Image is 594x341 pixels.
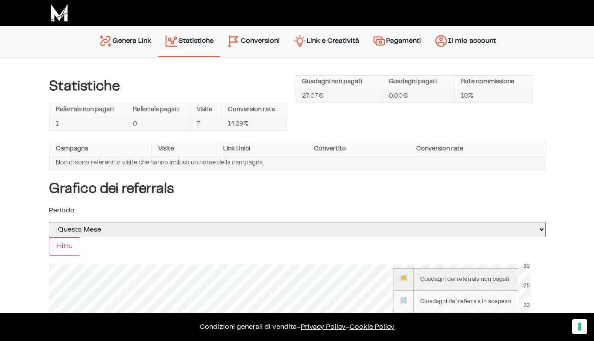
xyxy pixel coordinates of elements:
[455,89,533,103] td: 10%
[410,142,545,156] th: Conversion rate
[366,31,428,53] a: Pagamenti
[293,34,307,48] img: creativity.svg
[434,34,448,48] img: account.svg
[158,31,220,51] a: Statistiche
[301,324,346,330] a: Privacy Policy
[9,322,585,332] p: – –
[49,205,546,216] p: Periodo
[49,237,80,256] input: Filtro
[413,269,518,291] td: Guadagni dei referrals non pagati
[164,34,178,48] img: stats.svg
[572,319,587,334] button: Le tue preferenze relative al consenso per le tecnologie di tracciamento
[428,31,502,53] a: Il mio account
[350,324,394,330] span: Cookie Policy
[227,34,241,48] img: conversion-2.svg
[523,281,531,290] div: 25
[7,307,33,333] iframe: Customerly Messenger Launcher
[413,291,518,313] td: Giuadagni dei referrals in sospeso
[98,34,112,48] img: generate-link.svg
[49,103,126,117] th: Referrals non pagati
[49,142,152,156] th: Campagna
[221,103,287,117] th: Conversion rate
[126,117,190,131] td: 0
[382,75,455,89] th: Guadagni pagati
[126,103,190,117] th: Referrals pagati
[190,117,221,131] td: 7
[49,181,546,197] h4: Grafico dei referrals
[49,156,545,170] td: Non ci sono referenti o visite che hanno incluso un nome della campagna.
[220,31,286,53] a: Conversioni
[92,26,502,57] nav: Menu principale
[523,301,531,310] div: 20
[307,142,410,156] th: Convertito
[286,31,366,53] a: Link e Creatività
[49,78,287,94] h4: Statistiche
[295,75,382,89] th: Guadagni non pagati
[49,117,126,131] td: 1
[372,34,386,48] img: payments.svg
[92,31,158,53] a: Genera Link
[455,75,533,89] th: Rate commissione
[382,89,455,103] td: 0.00€
[200,324,297,330] a: Condizioni generali di vendita
[217,142,307,156] th: Link Unici
[151,142,217,156] th: Visite
[221,117,287,131] td: 14.29%
[523,262,531,270] div: 30
[295,89,382,103] td: 27.07€
[49,222,546,237] select: selected='selected'
[190,103,221,117] th: Visite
